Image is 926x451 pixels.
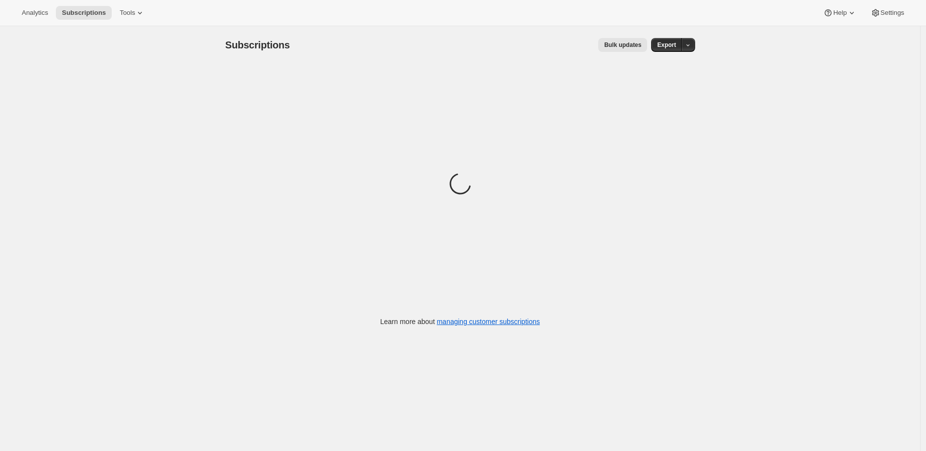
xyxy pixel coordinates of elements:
span: Settings [881,9,904,17]
span: Help [833,9,846,17]
a: managing customer subscriptions [437,318,540,326]
p: Learn more about [380,317,540,327]
span: Subscriptions [225,40,290,50]
button: Tools [114,6,151,20]
button: Settings [865,6,910,20]
span: Analytics [22,9,48,17]
button: Export [651,38,682,52]
span: Tools [120,9,135,17]
span: Subscriptions [62,9,106,17]
button: Subscriptions [56,6,112,20]
button: Bulk updates [598,38,647,52]
span: Bulk updates [604,41,641,49]
button: Help [817,6,862,20]
span: Export [657,41,676,49]
button: Analytics [16,6,54,20]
